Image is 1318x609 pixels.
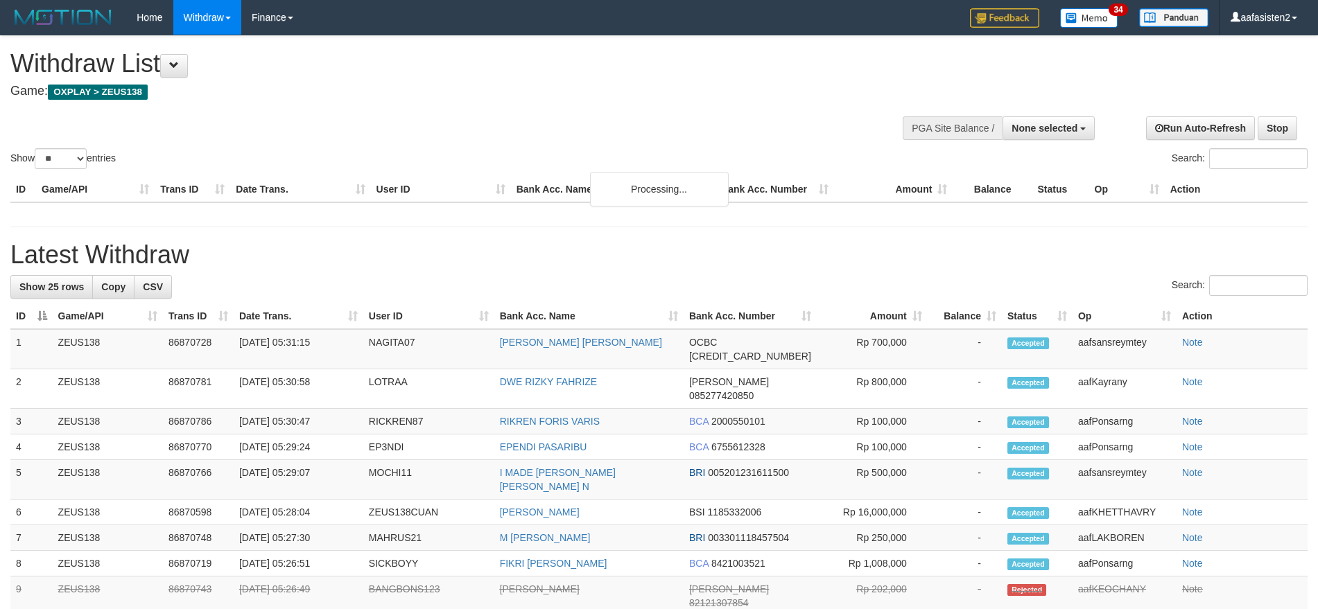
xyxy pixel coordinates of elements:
[163,500,234,525] td: 86870598
[234,460,363,500] td: [DATE] 05:29:07
[234,500,363,525] td: [DATE] 05:28:04
[1182,376,1203,387] a: Note
[1209,275,1308,296] input: Search:
[500,337,662,348] a: [PERSON_NAME] [PERSON_NAME]
[928,329,1002,369] td: -
[1172,148,1308,169] label: Search:
[500,583,580,594] a: [PERSON_NAME]
[511,177,716,202] th: Bank Acc. Name
[143,281,163,292] span: CSV
[817,369,928,409] td: Rp 800,000
[363,409,494,434] td: RICKREN87
[163,525,234,551] td: 86870748
[1139,8,1208,27] img: panduan.png
[234,434,363,460] td: [DATE] 05:29:24
[1007,584,1046,596] span: Rejected
[163,551,234,576] td: 86870719
[1182,558,1203,569] a: Note
[817,329,928,369] td: Rp 700,000
[10,85,865,98] h4: Game:
[817,434,928,460] td: Rp 100,000
[817,409,928,434] td: Rp 100,000
[1182,532,1203,543] a: Note
[53,303,163,329] th: Game/API: activate to sort column ascending
[590,172,729,206] div: Processing...
[363,551,494,576] td: SICKBOYY
[1007,416,1049,428] span: Accepted
[10,7,116,28] img: MOTION_logo.png
[363,329,494,369] td: NAGITA07
[500,532,591,543] a: M [PERSON_NAME]
[707,506,761,518] span: Copy 1185332006 to clipboard
[1073,369,1177,409] td: aafKayrany
[1007,337,1049,349] span: Accepted
[155,177,230,202] th: Trans ID
[1007,468,1049,479] span: Accepted
[10,329,53,369] td: 1
[10,303,53,329] th: ID: activate to sort column descending
[689,416,709,427] span: BCA
[10,500,53,525] td: 6
[10,241,1308,269] h1: Latest Withdraw
[163,434,234,460] td: 86870770
[48,85,148,100] span: OXPLAY > ZEUS138
[163,303,234,329] th: Trans ID: activate to sort column ascending
[163,460,234,500] td: 86870766
[53,500,163,525] td: ZEUS138
[903,116,1003,140] div: PGA Site Balance /
[689,506,705,518] span: BSI
[1007,558,1049,570] span: Accepted
[10,275,93,299] a: Show 25 rows
[689,467,705,478] span: BRI
[1165,177,1308,202] th: Action
[1060,8,1118,28] img: Button%20Memo.svg
[711,558,765,569] span: Copy 8421003521 to clipboard
[1073,434,1177,460] td: aafPonsarng
[928,369,1002,409] td: -
[689,441,709,452] span: BCA
[928,551,1002,576] td: -
[1003,116,1095,140] button: None selected
[708,532,789,543] span: Copy 003301118457504 to clipboard
[1172,275,1308,296] label: Search:
[101,281,125,292] span: Copy
[689,558,709,569] span: BCA
[53,329,163,369] td: ZEUS138
[1073,460,1177,500] td: aafsansreymtey
[92,275,135,299] a: Copy
[53,409,163,434] td: ZEUS138
[363,500,494,525] td: ZEUS138CUAN
[134,275,172,299] a: CSV
[689,376,769,387] span: [PERSON_NAME]
[1182,467,1203,478] a: Note
[1182,337,1203,348] a: Note
[689,583,769,594] span: [PERSON_NAME]
[36,177,155,202] th: Game/API
[10,551,53,576] td: 8
[230,177,370,202] th: Date Trans.
[928,303,1002,329] th: Balance: activate to sort column ascending
[1109,3,1127,16] span: 34
[1007,507,1049,519] span: Accepted
[1073,500,1177,525] td: aafKHETTHAVRY
[10,460,53,500] td: 5
[1032,177,1089,202] th: Status
[10,525,53,551] td: 7
[1177,303,1308,329] th: Action
[817,551,928,576] td: Rp 1,008,000
[1073,525,1177,551] td: aafLAKBOREN
[234,525,363,551] td: [DATE] 05:27:30
[1182,583,1203,594] a: Note
[1007,377,1049,389] span: Accepted
[163,369,234,409] td: 86870781
[53,369,163,409] td: ZEUS138
[53,525,163,551] td: ZEUS138
[1007,442,1049,454] span: Accepted
[1073,551,1177,576] td: aafPonsarng
[53,460,163,500] td: ZEUS138
[10,148,116,169] label: Show entries
[363,303,494,329] th: User ID: activate to sort column ascending
[10,50,865,78] h1: Withdraw List
[1002,303,1073,329] th: Status: activate to sort column ascending
[35,148,87,169] select: Showentries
